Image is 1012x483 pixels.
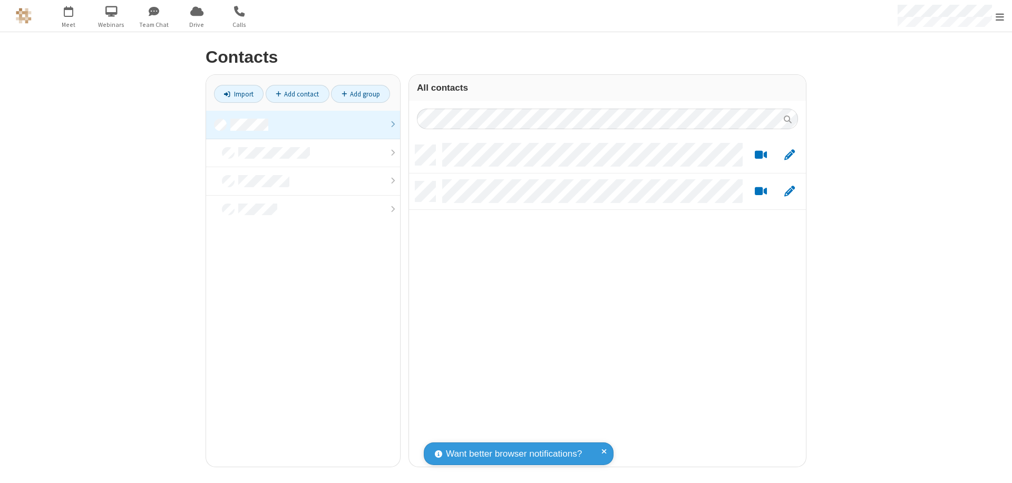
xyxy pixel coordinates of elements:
span: Team Chat [134,20,174,30]
span: Want better browser notifications? [446,447,582,461]
span: Webinars [92,20,131,30]
span: Meet [49,20,89,30]
a: Add contact [266,85,329,103]
h3: All contacts [417,83,798,93]
button: Start a video meeting [751,185,771,198]
a: Import [214,85,264,103]
span: Calls [220,20,259,30]
button: Edit [779,149,800,162]
img: QA Selenium DO NOT DELETE OR CHANGE [16,8,32,24]
h2: Contacts [206,48,806,66]
button: Edit [779,185,800,198]
div: grid [409,137,806,467]
span: Drive [177,20,217,30]
button: Start a video meeting [751,149,771,162]
a: Add group [331,85,390,103]
iframe: Chat [986,456,1004,476]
